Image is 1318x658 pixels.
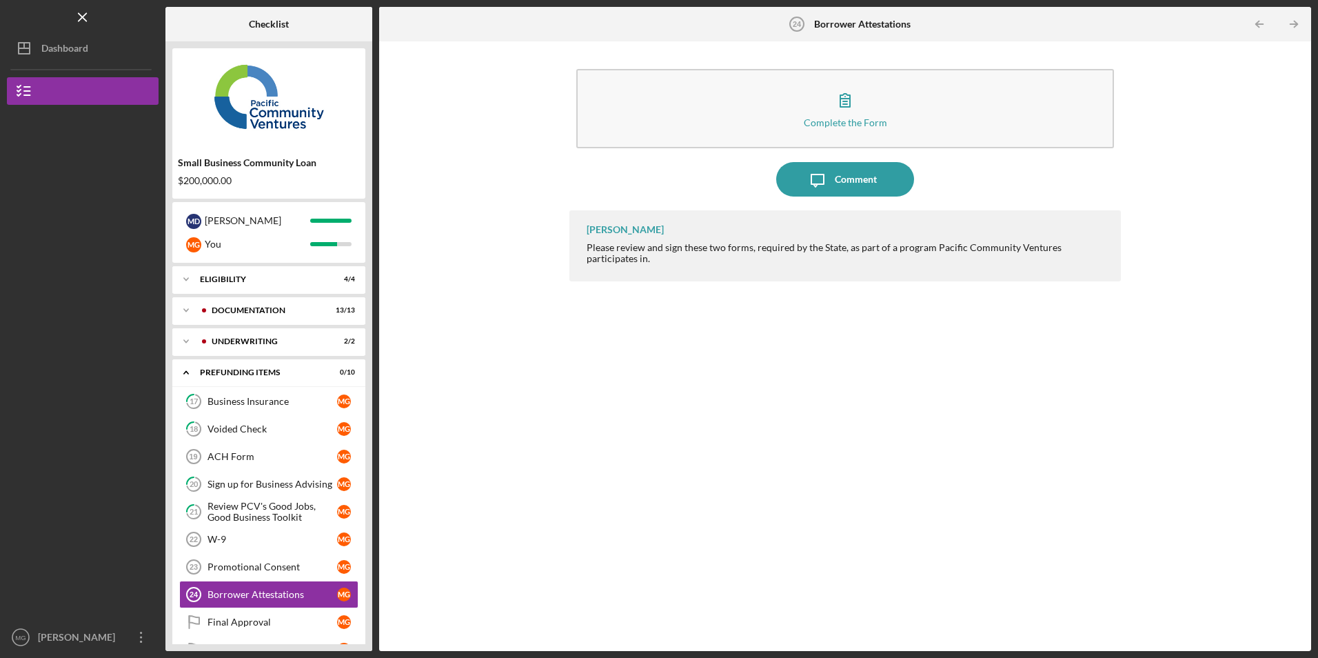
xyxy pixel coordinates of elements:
[179,443,358,470] a: 19ACH FormMG
[330,306,355,315] div: 13 / 13
[190,535,198,544] tspan: 22
[179,581,358,608] a: 24Borrower AttestationsMG
[337,643,351,657] div: M G
[337,588,351,601] div: M G
[34,624,124,655] div: [PERSON_NAME]
[179,498,358,526] a: 21Review PCV's Good Jobs, Good Business ToolkitMG
[179,526,358,553] a: 22W-9MG
[205,232,310,256] div: You
[179,470,358,498] a: 20Sign up for Business AdvisingMG
[200,368,321,377] div: Prefunding Items
[41,34,88,66] div: Dashboard
[576,69,1113,148] button: Complete the Form
[337,395,351,408] div: M G
[330,368,355,377] div: 0 / 10
[207,617,337,628] div: Final Approval
[207,396,337,407] div: Business Insurance
[207,589,337,600] div: Borrower Attestations
[587,242,1106,264] div: Please review and sign these two forms, required by the State, as part of a program Pacific Commu...
[178,157,360,168] div: Small Business Community Loan
[776,162,914,197] button: Comment
[330,275,355,283] div: 4 / 4
[190,480,199,489] tspan: 20
[587,224,664,235] div: [PERSON_NAME]
[212,306,321,315] div: Documentation
[186,237,201,252] div: M G
[172,55,365,138] img: Product logo
[330,337,355,346] div: 2 / 2
[190,508,198,517] tspan: 21
[337,477,351,491] div: M G
[7,34,159,62] button: Dashboard
[179,553,358,581] a: 23Promotional ConsentMG
[804,117,887,128] div: Complete the Form
[207,479,337,490] div: Sign up for Business Advising
[337,532,351,546] div: M G
[835,162,877,197] div: Comment
[337,450,351,463] div: M G
[793,20,802,28] tspan: 24
[190,590,199,599] tspan: 24
[207,451,337,462] div: ACH Form
[207,423,337,435] div: Voided Check
[814,19,911,30] b: Borrower Attestations
[200,275,321,283] div: Eligibility
[189,452,197,461] tspan: 19
[186,214,201,229] div: M D
[337,560,351,574] div: M G
[212,337,321,346] div: Underwriting
[179,608,358,636] a: Final ApprovalMG
[15,634,26,641] text: MG
[190,397,199,406] tspan: 17
[207,501,337,523] div: Review PCV's Good Jobs, Good Business Toolkit
[190,563,198,571] tspan: 23
[207,534,337,545] div: W-9
[249,19,289,30] b: Checklist
[179,415,358,443] a: 18Voided CheckMG
[205,209,310,232] div: [PERSON_NAME]
[337,422,351,436] div: M G
[7,624,159,651] button: MG[PERSON_NAME]
[179,388,358,415] a: 17Business InsuranceMG
[190,425,198,434] tspan: 18
[337,615,351,629] div: M G
[337,505,351,519] div: M G
[178,175,360,186] div: $200,000.00
[207,561,337,572] div: Promotional Consent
